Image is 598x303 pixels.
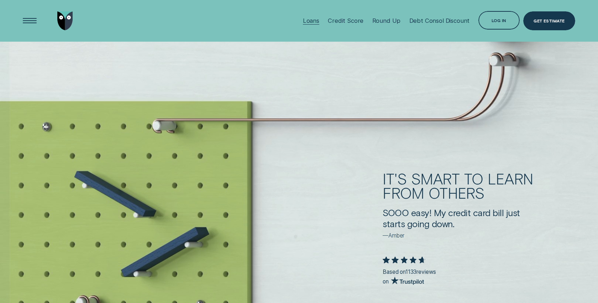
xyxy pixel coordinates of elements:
[411,171,460,186] div: smart
[328,17,363,24] div: Credit Score
[372,17,401,24] div: Round Up
[478,11,520,30] button: Log in
[303,17,319,24] div: Loans
[57,11,73,30] img: Wisr
[429,186,484,200] div: others
[383,171,407,186] div: It's
[523,11,575,30] a: Get Estimate
[506,207,520,219] div: just
[409,17,470,24] div: Debt Consol Discount
[464,171,483,186] div: to
[488,171,534,186] div: learn
[20,11,39,30] button: Open Menu
[383,186,424,200] div: from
